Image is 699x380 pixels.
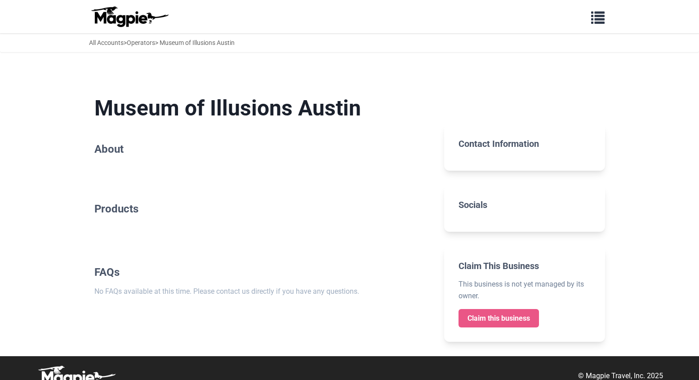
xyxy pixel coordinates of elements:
h2: Claim This Business [459,261,590,271]
div: > > Museum of Illusions Austin [89,38,235,48]
a: Operators [127,39,155,46]
p: No FAQs available at this time. Please contact us directly if you have any questions. [94,286,430,297]
h2: About [94,143,430,156]
a: Claim this business [459,309,539,328]
img: logo-ab69f6fb50320c5b225c76a69d11143b.png [89,6,170,27]
h2: Contact Information [459,138,590,149]
h2: FAQs [94,266,430,279]
a: All Accounts [89,39,124,46]
h2: Products [94,203,430,216]
h1: Museum of Illusions Austin [94,95,430,121]
h2: Socials [459,199,590,210]
p: This business is not yet managed by its owner. [459,278,590,301]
